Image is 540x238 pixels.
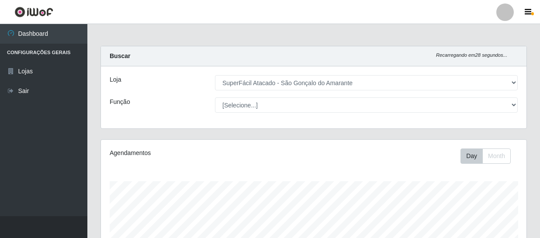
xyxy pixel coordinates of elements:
label: Função [110,97,130,107]
strong: Buscar [110,52,130,59]
label: Loja [110,75,121,84]
img: CoreUI Logo [14,7,53,17]
div: First group [460,148,511,164]
div: Toolbar with button groups [460,148,518,164]
button: Day [460,148,483,164]
div: Agendamentos [110,148,272,158]
i: Recarregando em 28 segundos... [436,52,507,58]
button: Month [482,148,511,164]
